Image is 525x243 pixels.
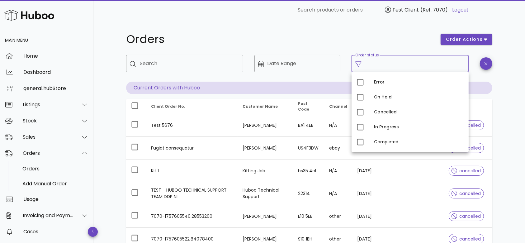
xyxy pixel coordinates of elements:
[324,160,352,182] td: N/A
[374,140,464,145] div: Completed
[293,160,324,182] td: bs35 4el
[23,196,88,202] div: Usage
[23,212,73,218] div: Invoicing and Payments
[238,160,293,182] td: Kitting Job
[146,160,238,182] td: Kit 1
[324,182,352,205] td: N/A
[126,82,492,94] p: Current Orders with Huboo
[146,99,238,114] th: Client Order No.
[23,69,88,75] div: Dashboard
[146,114,238,137] td: Test 5676
[23,229,88,235] div: Cases
[238,99,293,114] th: Customer Name
[374,95,464,100] div: On Hold
[23,118,73,124] div: Stock
[324,205,352,228] td: other
[421,6,448,13] span: (Ref: 7070)
[243,104,278,109] span: Customer Name
[22,181,88,187] div: Add Manual Order
[393,6,419,13] span: Test Client
[23,85,88,91] div: general.hubStore
[146,205,238,228] td: 7070-1757605540.28553200
[452,191,481,196] span: cancelled
[238,182,293,205] td: Huboo Technical Support
[151,104,185,109] span: Client Order No.
[23,53,88,59] div: Home
[452,6,469,14] a: Logout
[298,101,310,112] span: Post Code
[293,114,324,137] td: BA1 4EB
[238,114,293,137] td: [PERSON_NAME]
[452,214,481,218] span: cancelled
[352,182,385,205] td: [DATE]
[4,8,54,22] img: Huboo Logo
[293,182,324,205] td: 22314
[238,137,293,160] td: [PERSON_NAME]
[374,125,464,130] div: In Progress
[23,102,73,107] div: Listings
[441,34,492,45] button: order actions
[329,104,347,109] span: Channel
[293,205,324,228] td: E10 5EB
[238,205,293,228] td: [PERSON_NAME]
[352,160,385,182] td: [DATE]
[23,134,73,140] div: Sales
[293,137,324,160] td: US4F3DW
[324,99,352,114] th: Channel
[324,137,352,160] td: ebay
[324,114,352,137] td: N/A
[146,137,238,160] td: Fugiat consequatur
[293,99,324,114] th: Post Code
[146,182,238,205] td: TEST - HUBOO TECHNICAL SUPPORT TEAM DDP NL
[374,80,464,85] div: Error
[355,53,379,58] label: Order status
[23,150,73,156] div: Orders
[352,205,385,228] td: [DATE]
[126,34,433,45] h1: Orders
[446,36,483,43] span: order actions
[22,166,88,172] div: Orders
[374,110,464,115] div: Cancelled
[452,169,481,173] span: cancelled
[452,237,481,241] span: cancelled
